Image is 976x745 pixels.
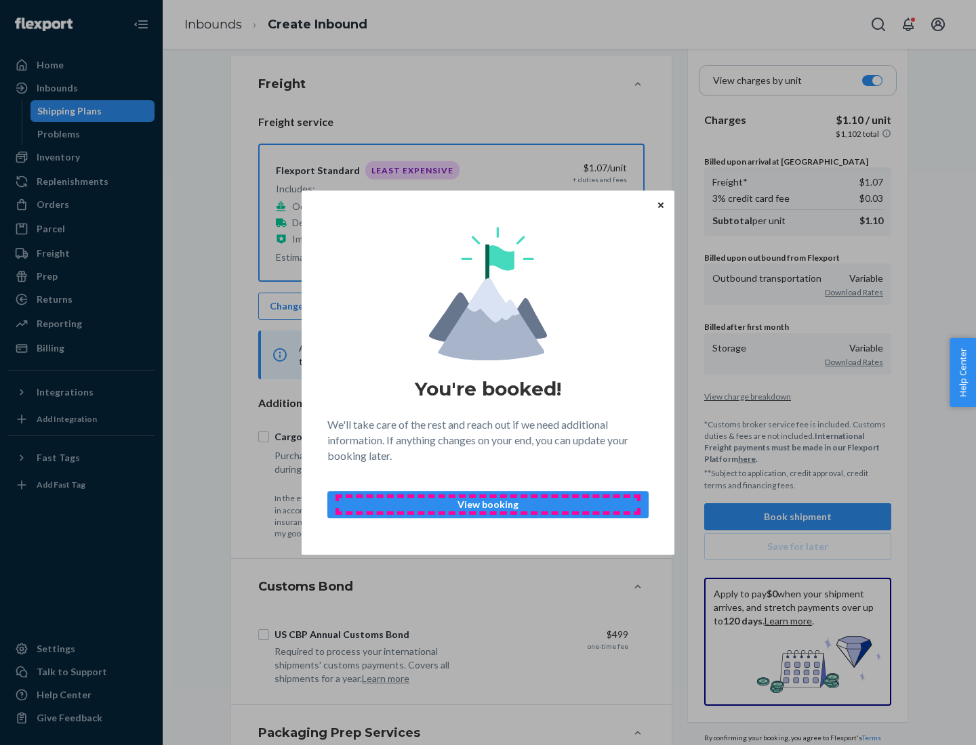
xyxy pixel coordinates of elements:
h1: You're booked! [415,377,561,401]
p: View booking [339,498,637,511]
button: Close [654,197,668,212]
button: View booking [327,491,649,518]
p: We'll take care of the rest and reach out if we need additional information. If anything changes ... [327,417,649,464]
img: svg+xml,%3Csvg%20viewBox%3D%220%200%20174%20197%22%20fill%3D%22none%22%20xmlns%3D%22http%3A%2F%2F... [429,227,547,360]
